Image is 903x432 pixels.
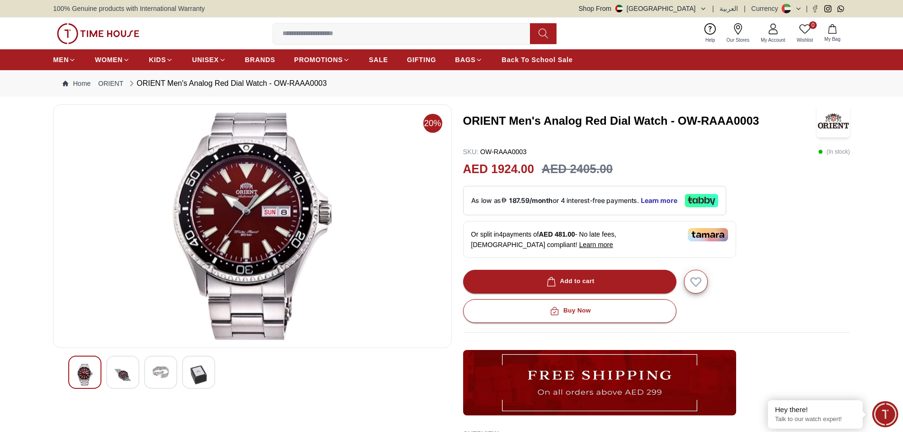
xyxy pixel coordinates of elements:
[819,22,846,45] button: My Bag
[837,5,844,12] a: Whatsapp
[579,241,613,248] span: Learn more
[579,4,707,13] button: Shop From[GEOGRAPHIC_DATA]
[149,55,166,64] span: KIDS
[545,276,594,287] div: Add to cart
[542,160,613,178] h3: AED 2405.00
[192,51,226,68] a: UNISEX
[463,270,676,294] button: Add to cart
[245,51,275,68] a: BRANDS
[53,55,69,64] span: MEN
[423,114,442,133] span: 20%
[809,21,817,29] span: 0
[775,405,856,414] div: Hey there!
[818,147,850,156] p: ( In stock )
[407,55,436,64] span: GIFTING
[245,55,275,64] span: BRANDS
[463,113,817,129] h3: ORIENT Men's Analog Red Dial Watch - OW-RAAA0003
[463,160,534,178] h2: AED 1924.00
[723,37,753,44] span: Our Stores
[812,5,819,12] a: Facebook
[63,79,91,88] a: Home
[95,51,130,68] a: WOMEN
[407,51,436,68] a: GIFTING
[149,51,173,68] a: KIDS
[294,55,343,64] span: PROMOTIONS
[294,51,350,68] a: PROMOTIONS
[369,51,388,68] a: SALE
[53,4,205,13] span: 100% Genuine products with International Warranty
[53,70,850,97] nav: Breadcrumb
[615,5,623,12] img: United Arab Emirates
[757,37,789,44] span: My Account
[98,79,123,88] a: ORIENT
[455,51,483,68] a: BAGS
[793,37,817,44] span: Wishlist
[127,78,327,89] div: ORIENT Men's Analog Red Dial Watch - OW-RAAA0003
[821,36,844,43] span: My Bag
[712,4,714,13] span: |
[744,4,746,13] span: |
[61,112,444,340] img: ORIENT Men's Analog Red Dial Watch - OW-RAAA0003
[824,5,831,12] a: Instagram
[872,401,898,427] div: Chat Widget
[775,415,856,423] p: Talk to our watch expert!
[114,364,131,386] img: ORIENT Men's Analog Red Dial Watch - OW-RAAA0003
[190,364,207,386] img: ORIENT Men's Analog Red Dial Watch - OW-RAAA0003
[369,55,388,64] span: SALE
[720,4,738,13] button: العربية
[95,55,123,64] span: WOMEN
[806,4,808,13] span: |
[152,364,169,381] img: ORIENT Men's Analog Red Dial Watch - OW-RAAA0003
[463,350,736,415] img: ...
[721,21,755,46] a: Our Stores
[791,21,819,46] a: 0Wishlist
[57,23,139,44] img: ...
[463,148,479,156] span: SKU :
[688,228,728,241] img: Tamara
[463,299,676,323] button: Buy Now
[548,305,591,316] div: Buy Now
[502,51,573,68] a: Back To School Sale
[455,55,475,64] span: BAGS
[702,37,719,44] span: Help
[502,55,573,64] span: Back To School Sale
[751,4,782,13] div: Currency
[76,364,93,386] img: ORIENT Men's Analog Red Dial Watch - OW-RAAA0003
[463,221,736,258] div: Or split in 4 payments of - No late fees, [DEMOGRAPHIC_DATA] compliant!
[192,55,219,64] span: UNISEX
[463,147,527,156] p: OW-RAAA0003
[700,21,721,46] a: Help
[539,230,575,238] span: AED 481.00
[53,51,76,68] a: MEN
[817,104,850,138] img: ORIENT Men's Analog Red Dial Watch - OW-RAAA0003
